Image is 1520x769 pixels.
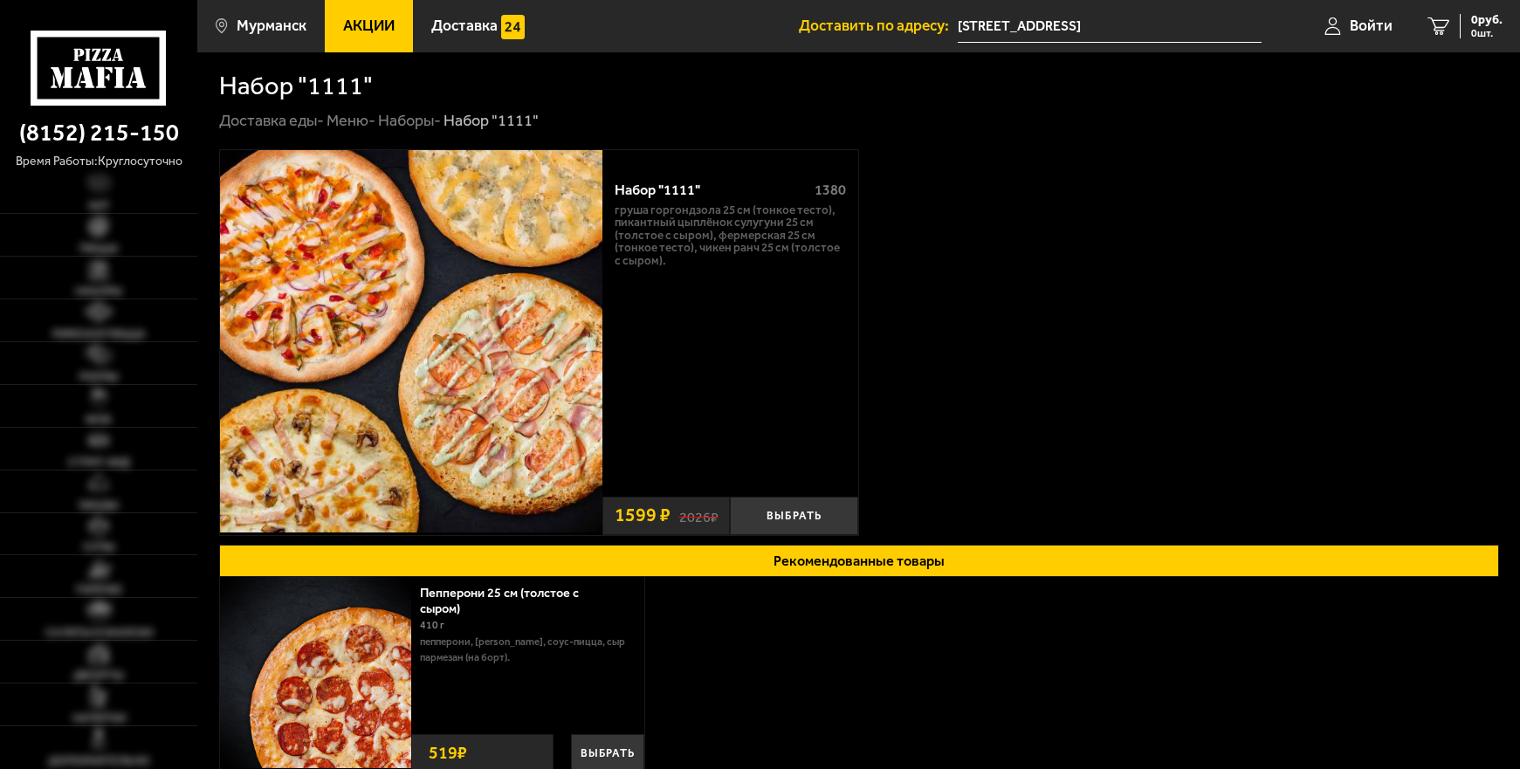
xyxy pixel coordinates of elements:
[327,111,375,130] a: Меню-
[86,414,112,425] span: WOK
[343,18,395,33] span: Акции
[219,111,324,130] a: Доставка еды-
[958,10,1262,43] span: Северный проезд, 16, подъезд 3
[1471,14,1503,26] span: 0 руб.
[73,669,124,681] span: Десерты
[615,203,846,267] p: Груша горгондзола 25 см (тонкое тесто), Пикантный цыплёнок сулугуни 25 см (толстое с сыром), Ферм...
[68,457,130,468] span: Стрит-фуд
[72,712,126,724] span: Напитки
[76,584,122,595] span: Горячее
[219,545,1499,577] button: Рекомендованные товары
[219,73,373,99] h1: Набор "1111"
[52,328,146,340] span: Римская пицца
[444,111,539,132] div: Набор "1111"
[48,755,149,766] span: Дополнительно
[220,150,603,533] img: Набор "1111"
[420,619,444,631] span: 410 г
[1350,18,1393,33] span: Войти
[79,499,119,511] span: Обеды
[958,10,1262,43] input: Ваш адрес доставки
[799,18,958,33] span: Доставить по адресу:
[79,243,119,254] span: Пицца
[220,150,603,536] a: Набор "1111"
[75,285,122,297] span: Наборы
[1471,28,1503,38] span: 0 шт.
[615,506,671,525] span: 1599 ₽
[420,585,579,615] a: Пепперони 25 см (толстое с сыром)
[730,497,857,535] button: Выбрать
[83,541,115,553] span: Супы
[431,18,498,33] span: Доставка
[79,371,119,382] span: Роллы
[420,634,631,665] p: пепперони, [PERSON_NAME], соус-пицца, сыр пармезан (на борт).
[88,200,110,211] span: Хит
[501,15,525,38] img: 15daf4d41897b9f0e9f617042186c801.svg
[378,111,441,130] a: Наборы-
[815,182,846,198] span: 1380
[615,182,801,199] div: Набор "1111"
[45,627,153,638] span: Салаты и закуски
[679,507,719,525] s: 2026 ₽
[237,18,306,33] span: Мурманск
